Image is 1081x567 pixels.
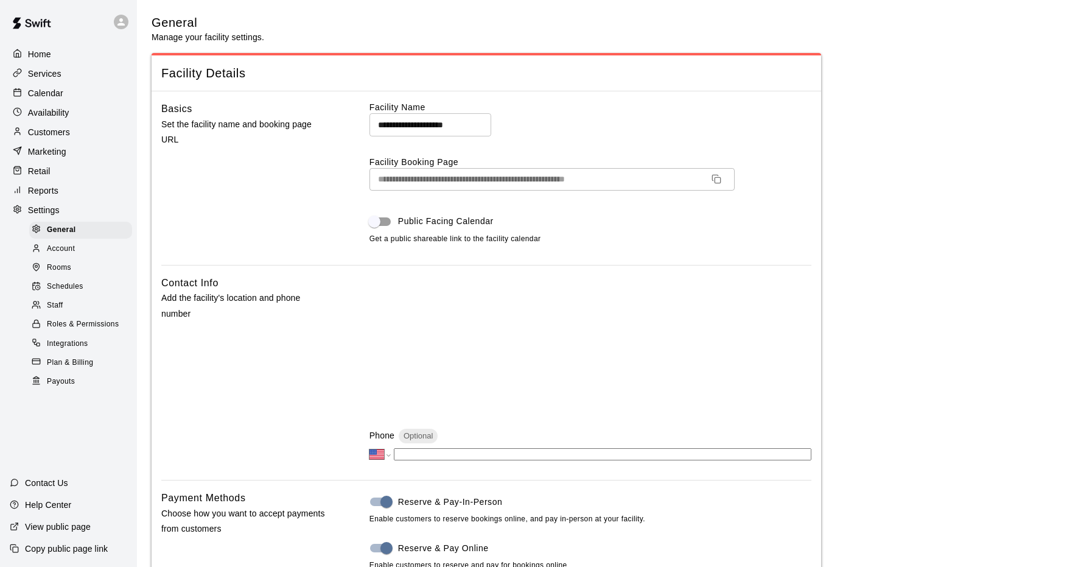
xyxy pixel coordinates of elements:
[25,499,71,511] p: Help Center
[29,316,132,333] div: Roles & Permissions
[29,222,132,239] div: General
[28,48,51,60] p: Home
[10,162,127,180] a: Retail
[161,275,219,291] h6: Contact Info
[161,291,331,321] p: Add the facility's location and phone number
[10,65,127,83] a: Services
[152,31,264,43] p: Manage your facility settings.
[28,165,51,177] p: Retail
[47,319,119,331] span: Roles & Permissions
[10,84,127,102] a: Calendar
[28,68,61,80] p: Services
[28,126,70,138] p: Customers
[29,353,137,372] a: Plan & Billing
[28,146,66,158] p: Marketing
[161,65,811,82] span: Facility Details
[161,506,331,537] p: Choose how you want to accept payments from customers
[29,315,137,334] a: Roles & Permissions
[29,220,137,239] a: General
[10,201,127,219] a: Settings
[161,490,246,506] h6: Payment Methods
[25,521,91,533] p: View public page
[47,262,71,274] span: Rooms
[29,373,132,390] div: Payouts
[369,101,811,113] label: Facility Name
[25,543,108,555] p: Copy public page link
[10,181,127,200] a: Reports
[47,243,75,255] span: Account
[47,300,63,312] span: Staff
[398,542,489,555] span: Reserve & Pay Online
[399,431,438,440] span: Optional
[29,297,132,314] div: Staff
[367,273,814,412] iframe: Secure address input frame
[29,278,137,297] a: Schedules
[28,107,69,119] p: Availability
[369,156,811,168] label: Facility Booking Page
[398,496,503,509] span: Reserve & Pay-In-Person
[47,338,88,350] span: Integrations
[28,185,58,197] p: Reports
[28,204,60,216] p: Settings
[369,233,541,245] span: Get a public shareable link to the facility calendar
[152,15,264,31] h5: General
[10,45,127,63] a: Home
[47,357,93,369] span: Plan & Billing
[707,169,726,189] button: Copy URL
[10,123,127,141] a: Customers
[47,224,76,236] span: General
[369,429,394,442] p: Phone
[369,513,811,526] span: Enable customers to reserve bookings online, and pay in-person at your facility.
[29,278,132,295] div: Schedules
[398,215,494,228] span: Public Facing Calendar
[10,143,127,161] a: Marketing
[29,241,132,258] div: Account
[29,259,137,278] a: Rooms
[161,101,192,117] h6: Basics
[29,297,137,315] a: Staff
[29,372,137,391] a: Payouts
[47,376,75,388] span: Payouts
[29,239,137,258] a: Account
[47,281,83,293] span: Schedules
[29,334,137,353] a: Integrations
[25,477,68,489] p: Contact Us
[29,259,132,276] div: Rooms
[29,354,132,372] div: Plan & Billing
[10,104,127,122] a: Availability
[161,117,331,147] p: Set the facility name and booking page URL
[29,336,132,353] div: Integrations
[28,87,63,99] p: Calendar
